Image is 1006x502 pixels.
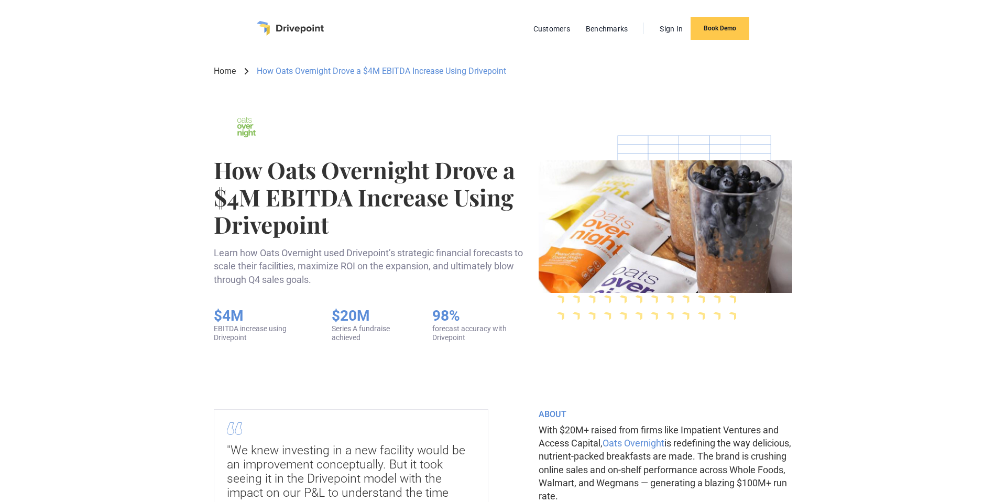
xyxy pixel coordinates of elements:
h1: How Oats Overnight Drove a $4M EBITDA Increase Using Drivepoint [214,156,530,238]
p: Learn how Oats Overnight used Drivepoint’s strategic financial forecasts to scale their facilitie... [214,246,530,286]
a: home [257,21,324,36]
div: EBITDA increase using Drivepoint [214,324,311,342]
a: Home [214,66,236,77]
a: Sign In [654,22,688,36]
a: Book Demo [691,17,749,40]
a: Customers [528,22,575,36]
div: Series A fundraise achieved [332,324,411,342]
a: Oats Overnight [603,438,664,449]
h5: $20M [332,307,411,325]
a: Benchmarks [581,22,633,36]
div: How Oats Overnight Drove a $4M EBITDA Increase Using Drivepoint [257,66,506,77]
h5: $4M [214,307,311,325]
div: forecast accuracy with Drivepoint [432,324,530,342]
h6: ABOUT [539,409,792,419]
h5: 98% [432,307,530,325]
